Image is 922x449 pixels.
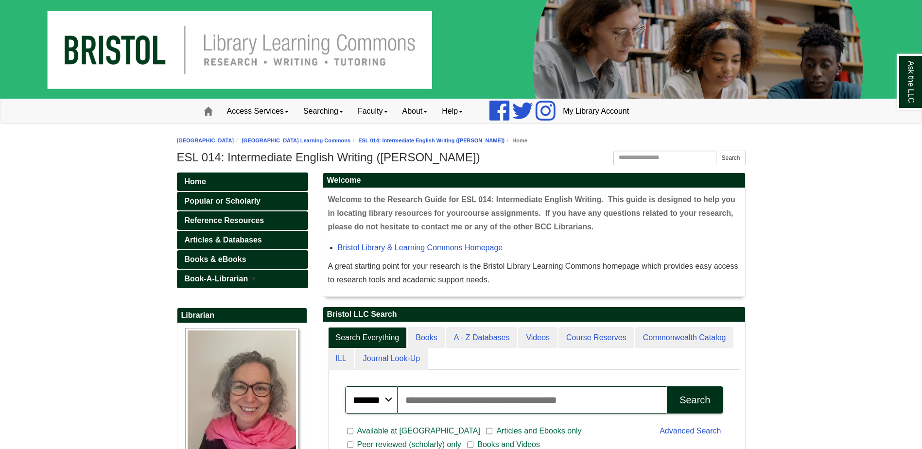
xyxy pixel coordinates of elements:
[350,99,395,123] a: Faculty
[177,270,308,288] a: Book-A-Librarian
[679,395,710,406] div: Search
[177,250,308,269] a: Books & eBooks
[242,138,350,143] a: [GEOGRAPHIC_DATA] Learning Commons
[435,99,470,123] a: Help
[328,348,354,370] a: ILL
[353,425,484,437] span: Available at [GEOGRAPHIC_DATA]
[467,440,473,449] input: Books and Videos
[504,136,527,145] li: Home
[358,138,504,143] a: ESL 014: Intermediate English Writing ([PERSON_NAME])
[716,151,745,165] button: Search
[177,136,746,145] nav: breadcrumb
[355,348,428,370] a: Journal Look-Up
[492,425,585,437] span: Articles and Ebooks only
[446,327,518,349] a: A - Z Databases
[250,277,256,282] i: This link opens in a new window
[323,307,745,322] h2: Bristol LLC Search
[328,259,740,287] p: A great starting point for your research is the Bristol Library Learning Commons homepage which p...
[408,327,445,349] a: Books
[347,440,353,449] input: Peer reviewed (scholarly) only
[395,99,435,123] a: About
[177,192,308,210] a: Popular or Scholarly
[338,243,503,252] a: Bristol Library & Learning Commons Homepage
[296,99,350,123] a: Searching
[518,327,557,349] a: Videos
[185,177,206,186] span: Home
[323,173,745,188] h2: Welcome
[660,427,721,435] a: Advanced Search
[667,386,723,414] button: Search
[464,209,539,217] span: course assignments
[177,151,746,164] h1: ESL 014: Intermediate English Writing ([PERSON_NAME])
[556,99,636,123] a: My Library Account
[328,195,602,204] span: Welcome to the Research Guide for ESL 014: Intermediate English Writing
[185,216,264,224] span: Reference Resources
[486,427,492,435] input: Articles and Ebooks only
[177,211,308,230] a: Reference Resources
[177,308,307,323] h2: Librarian
[328,327,407,349] a: Search Everything
[558,327,634,349] a: Course Reserves
[185,255,246,263] span: Books & eBooks
[328,209,733,231] span: . If you have any questions related to your research, please do not hesitate to contact me or any...
[347,427,353,435] input: Available at [GEOGRAPHIC_DATA]
[220,99,296,123] a: Access Services
[185,275,248,283] span: Book-A-Librarian
[177,173,308,191] a: Home
[185,236,262,244] span: Articles & Databases
[635,327,734,349] a: Commonwealth Catalog
[328,195,735,217] span: . This guide is designed to help you in locating library resources for your
[177,138,234,143] a: [GEOGRAPHIC_DATA]
[185,197,261,205] span: Popular or Scholarly
[177,231,308,249] a: Articles & Databases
